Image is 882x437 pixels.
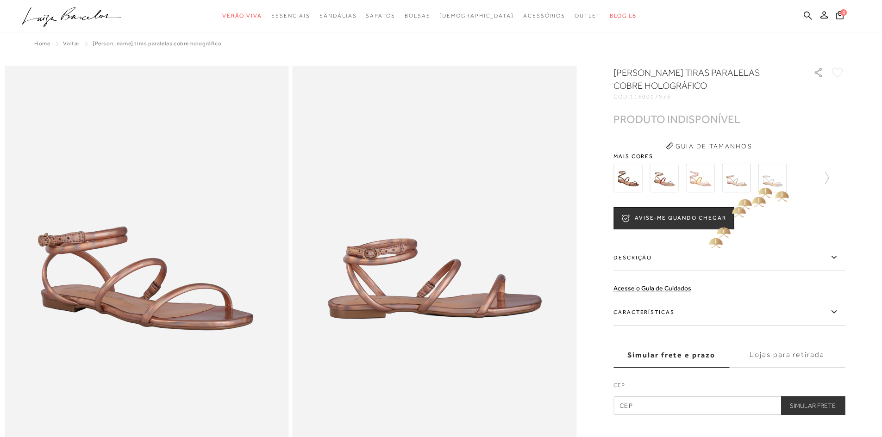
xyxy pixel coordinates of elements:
[319,7,357,25] a: noSubCategoriesText
[610,7,637,25] a: BLOG LB
[833,10,846,23] button: 0
[613,94,799,99] div: CÓD:
[729,343,845,368] label: Lojas para retirada
[722,164,751,192] img: SANDÁLIA RASTEIRA EM METALIZADO DOURADO
[366,12,395,19] span: Sapatos
[575,12,601,19] span: Outlet
[663,139,755,154] button: Guia de Tamanhos
[523,7,565,25] a: noSubCategoriesText
[271,12,310,19] span: Essenciais
[319,12,357,19] span: Sandálias
[781,396,845,415] button: Simular Frete
[523,12,565,19] span: Acessórios
[63,40,80,47] a: Voltar
[613,66,787,92] h1: [PERSON_NAME] tiras paralelas cobre holográfico
[222,12,262,19] span: Verão Viva
[630,93,671,100] span: 1160007936
[366,7,395,25] a: noSubCategoriesText
[613,284,691,292] a: Acesse o Guia de Cuidados
[222,7,262,25] a: noSubCategoriesText
[439,7,514,25] a: noSubCategoriesText
[613,114,740,124] div: PRODUTO INDISPONÍVEL
[613,381,845,394] label: CEP
[686,164,714,192] img: RASTEIRA METALIZADA ROSÉ
[405,12,431,19] span: Bolsas
[613,343,729,368] label: Simular frete e prazo
[613,299,845,326] label: Características
[439,12,514,19] span: [DEMOGRAPHIC_DATA]
[613,396,845,415] input: CEP
[840,9,847,16] span: 0
[575,7,601,25] a: noSubCategoriesText
[613,164,642,192] img: RASTEIRA METALIZADA BRONZE
[271,7,310,25] a: noSubCategoriesText
[34,40,50,47] a: Home
[613,244,845,271] label: Descrição
[405,7,431,25] a: noSubCategoriesText
[613,154,845,159] span: Mais cores
[650,164,678,192] img: RASTEIRA METALIZADA DOURADO
[93,40,221,47] span: [PERSON_NAME] tiras paralelas cobre holográfico
[610,12,637,19] span: BLOG LB
[613,207,734,229] button: AVISE-ME QUANDO CHEGAR
[758,164,787,192] img: SANDÁLIA RASTEIRA EM METALIZADO PRATA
